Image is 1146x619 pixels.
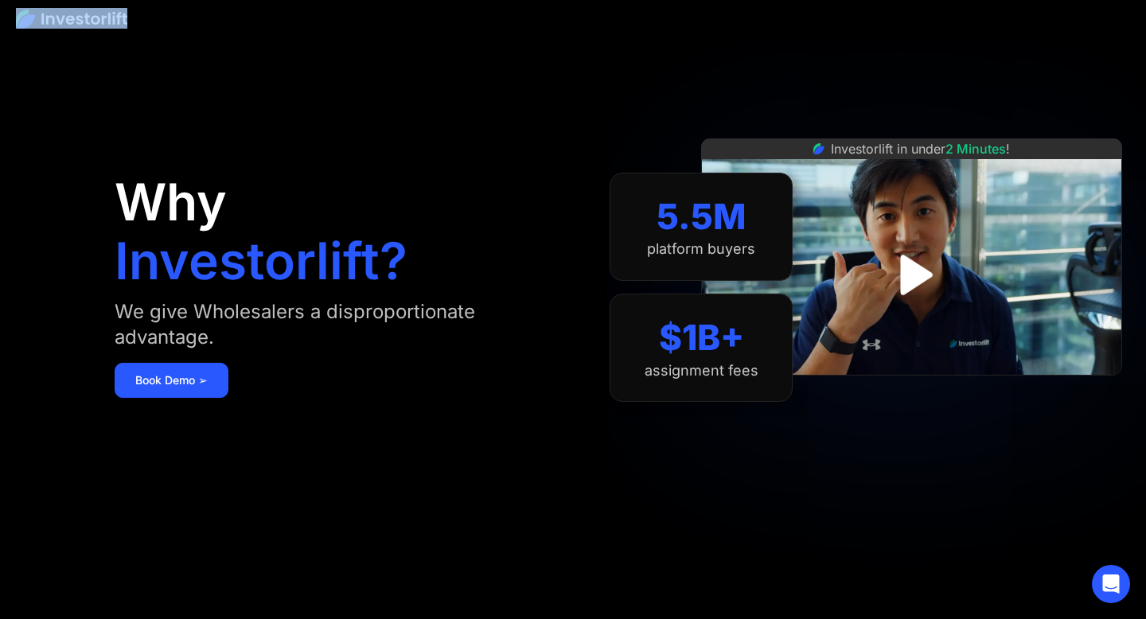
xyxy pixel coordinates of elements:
iframe: Customer reviews powered by Trustpilot [793,383,1031,403]
div: $1B+ [659,317,744,359]
div: assignment fees [645,362,758,380]
a: Book Demo ➢ [115,363,228,398]
a: open lightbox [876,239,947,310]
h1: Investorlift? [115,236,407,286]
div: 5.5M [657,196,746,238]
div: We give Wholesalers a disproportionate advantage. [115,299,522,350]
div: Open Intercom Messenger [1092,565,1130,603]
span: 2 Minutes [945,141,1006,157]
div: Investorlift in under ! [831,139,1010,158]
h1: Why [115,177,227,228]
div: platform buyers [647,240,755,258]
